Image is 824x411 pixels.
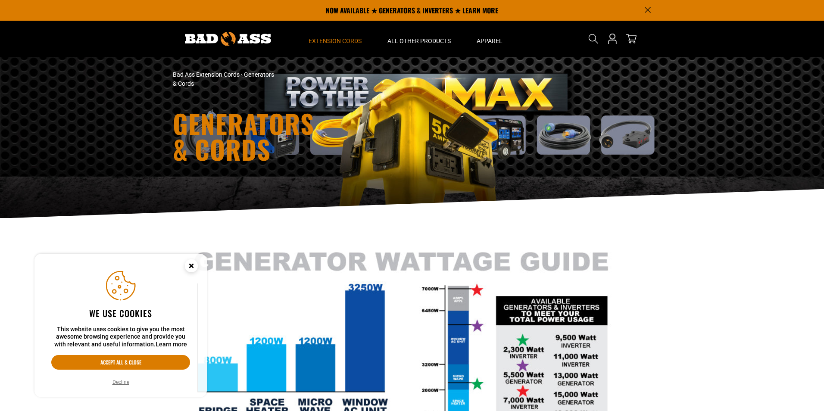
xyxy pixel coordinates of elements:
[173,70,487,88] nav: breadcrumbs
[477,37,503,45] span: Apparel
[309,37,362,45] span: Extension Cords
[51,355,190,370] button: Accept all & close
[51,308,190,319] h2: We use cookies
[296,21,375,57] summary: Extension Cords
[375,21,464,57] summary: All Other Products
[156,341,187,348] a: Learn more
[464,21,515,57] summary: Apparel
[34,254,207,398] aside: Cookie Consent
[173,110,487,162] h1: Generators & Cords
[587,32,600,46] summary: Search
[51,326,190,349] p: This website uses cookies to give you the most awesome browsing experience and provide you with r...
[185,32,271,46] img: Bad Ass Extension Cords
[241,71,243,78] span: ›
[387,37,451,45] span: All Other Products
[110,378,132,386] button: Decline
[173,71,240,78] a: Bad Ass Extension Cords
